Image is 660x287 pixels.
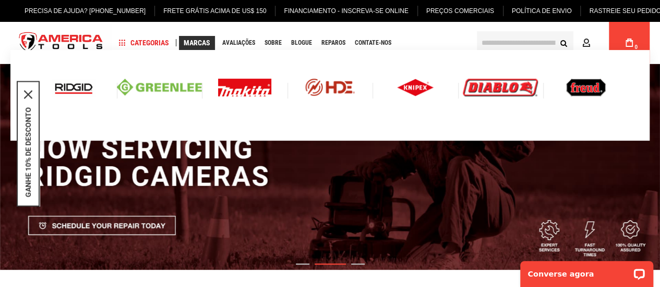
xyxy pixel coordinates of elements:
[566,79,606,96] img: Logotipo da Freud
[24,107,32,197] button: GANHE 10% DE DESCONTO
[265,39,282,46] font: Sobre
[350,36,396,50] a: Contate-nos
[179,36,215,50] a: Marcas
[287,79,373,96] img: Logotipo da HDE
[317,36,350,50] a: Reparos
[321,39,345,46] font: Reparos
[218,79,271,96] img: Logotipo da Makita
[634,44,638,50] font: 0
[218,36,260,50] a: Avaliações
[24,90,32,98] button: Fechar
[117,79,202,96] img: Logotipo da Greenlee
[52,79,95,96] img: Logotipo rígido
[25,7,146,15] font: Precisa de ajuda? [PHONE_NUMBER]
[426,7,494,15] font: Preços comerciais
[512,7,572,15] font: Política de Envio
[554,33,573,53] button: Procurar
[260,36,286,50] a: Sobre
[10,23,112,63] a: logotipo da loja
[163,7,266,15] font: Frete grátis acima de US$ 150
[594,39,618,47] font: Conta
[184,39,210,47] font: Marcas
[222,39,255,46] font: Avaliações
[397,79,434,96] img: Logotipo da Knipex
[619,22,639,64] a: 0
[284,7,408,15] font: Financiamento - Inscreva-se Online
[286,36,317,50] a: Blogue
[513,254,660,287] iframe: Widget de bate-papo LiveChat
[291,39,312,46] font: Blogue
[114,36,174,50] a: Categorias
[24,90,32,98] svg: ícone de fechamento
[130,39,169,47] font: Categorias
[10,23,112,63] img: Ferramentas América
[355,39,391,46] font: Contate-nos
[463,79,538,96] img: Logotipo do Diablo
